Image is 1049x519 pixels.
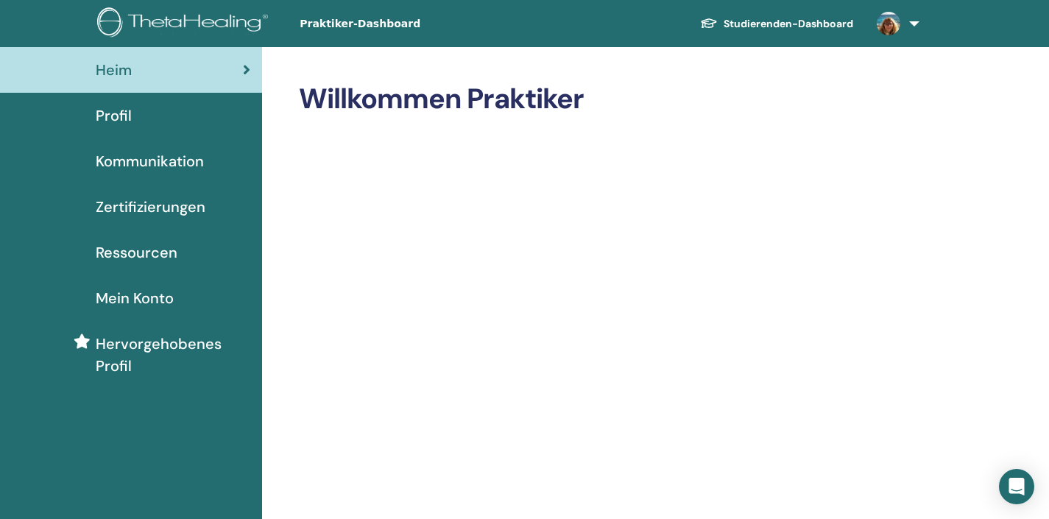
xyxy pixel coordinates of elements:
[688,10,865,38] a: Studierenden-Dashboard
[96,334,222,375] font: Hervorgehobenes Profil
[96,243,177,262] font: Ressourcen
[96,106,132,125] font: Profil
[700,17,718,29] img: graduation-cap-white.svg
[96,197,205,216] font: Zertifizierungen
[300,18,420,29] font: Praktiker-Dashboard
[97,7,273,40] img: logo.png
[999,469,1034,504] div: Open Intercom Messenger
[877,12,900,35] img: default.jpg
[96,60,132,80] font: Heim
[96,152,204,171] font: Kommunikation
[299,80,584,117] font: Willkommen Praktiker
[724,17,853,30] font: Studierenden-Dashboard
[96,289,174,308] font: Mein Konto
